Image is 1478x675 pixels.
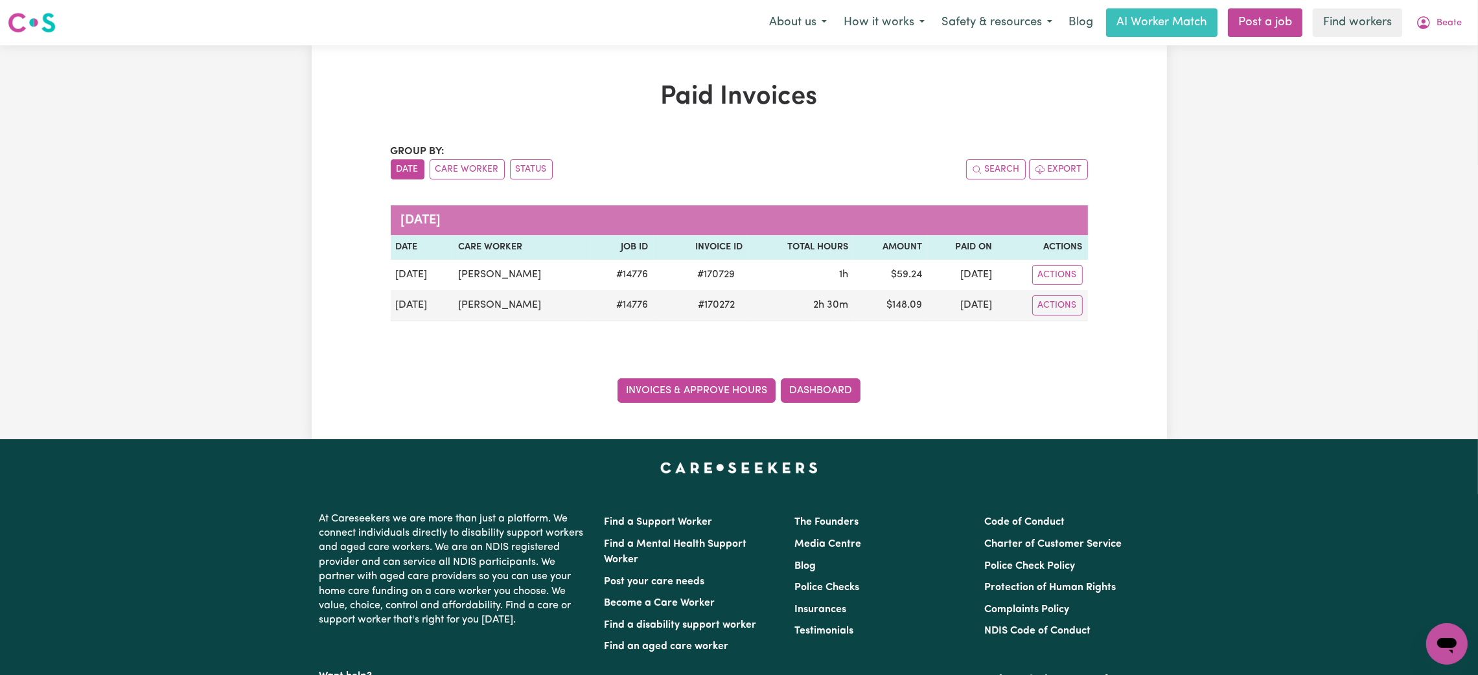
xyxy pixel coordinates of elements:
[654,235,748,260] th: Invoice ID
[605,641,729,652] a: Find an aged care worker
[927,290,997,321] td: [DATE]
[453,290,591,321] td: [PERSON_NAME]
[748,235,853,260] th: Total Hours
[984,626,1091,636] a: NDIS Code of Conduct
[510,159,553,179] button: sort invoices by paid status
[319,507,589,633] p: At Careseekers we are more than just a platform. We connect individuals directly to disability su...
[853,290,927,321] td: $ 148.09
[839,269,848,280] span: 1 hour
[391,205,1088,235] caption: [DATE]
[690,297,743,313] span: # 170272
[794,517,859,527] a: The Founders
[984,604,1069,615] a: Complaints Policy
[853,235,927,260] th: Amount
[835,9,933,36] button: How it works
[391,82,1088,113] h1: Paid Invoices
[1032,265,1083,285] button: Actions
[391,146,445,157] span: Group by:
[605,620,757,630] a: Find a disability support worker
[927,235,997,260] th: Paid On
[1029,159,1088,179] button: Export
[391,260,453,290] td: [DATE]
[794,561,816,571] a: Blog
[1313,8,1402,37] a: Find workers
[1437,16,1462,30] span: Beate
[660,463,818,473] a: Careseekers home page
[984,517,1065,527] a: Code of Conduct
[8,8,56,38] a: Careseekers logo
[591,290,653,321] td: # 14776
[391,235,453,260] th: Date
[984,582,1116,593] a: Protection of Human Rights
[453,260,591,290] td: [PERSON_NAME]
[1426,623,1468,665] iframe: Button to launch messaging window, conversation in progress
[761,9,835,36] button: About us
[781,378,860,403] a: Dashboard
[933,9,1061,36] button: Safety & resources
[794,626,853,636] a: Testimonials
[1032,295,1083,315] button: Actions
[794,539,861,549] a: Media Centre
[984,561,1075,571] a: Police Check Policy
[453,235,591,260] th: Care Worker
[1106,8,1218,37] a: AI Worker Match
[618,378,776,403] a: Invoices & Approve Hours
[794,582,859,593] a: Police Checks
[927,260,997,290] td: [DATE]
[605,598,715,608] a: Become a Care Worker
[8,11,56,34] img: Careseekers logo
[591,235,653,260] th: Job ID
[689,267,743,282] span: # 170729
[591,260,653,290] td: # 14776
[1228,8,1302,37] a: Post a job
[605,539,747,565] a: Find a Mental Health Support Worker
[997,235,1087,260] th: Actions
[391,290,453,321] td: [DATE]
[1407,9,1470,36] button: My Account
[853,260,927,290] td: $ 59.24
[966,159,1026,179] button: Search
[1061,8,1101,37] a: Blog
[391,159,424,179] button: sort invoices by date
[813,300,848,310] span: 2 hours 30 minutes
[984,539,1122,549] a: Charter of Customer Service
[605,517,713,527] a: Find a Support Worker
[794,604,846,615] a: Insurances
[605,577,705,587] a: Post your care needs
[430,159,505,179] button: sort invoices by care worker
